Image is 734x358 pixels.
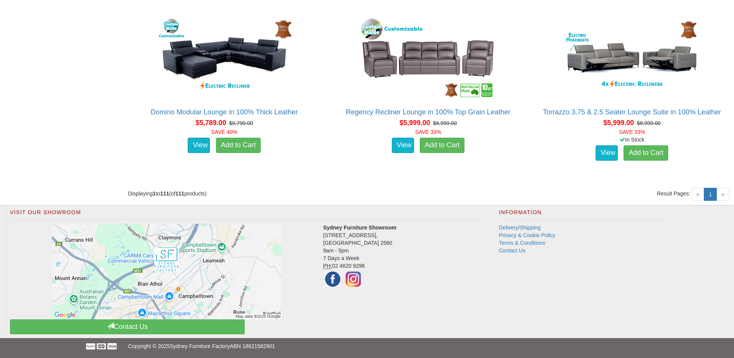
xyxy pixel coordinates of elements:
[323,263,332,269] abbr: Phone
[704,188,717,201] a: 1
[692,188,705,201] span: «
[170,343,230,349] a: Sydney Furniture Factory
[323,225,396,231] strong: Sydney Furniture Showroom
[543,108,721,116] a: Torrazzo 3.75 & 2.5 Seater Lounge Suite in 100% Leather
[175,190,184,197] strong: 111
[153,190,156,197] strong: 1
[52,224,281,319] img: Click to activate map
[619,129,645,135] font: SAVE 33%
[716,188,729,201] span: »
[499,240,545,246] a: Terms & Conditions
[534,136,730,143] div: In Stock
[433,120,457,126] del: $8,999.00
[359,16,497,101] img: Regency Recliner Lounge in 100% Top Grain Leather
[346,108,510,116] a: Regency Recliner Lounge in 100% Top Grain Leather
[637,120,661,126] del: $8,999.00
[323,270,342,289] img: Facebook
[415,129,441,135] font: SAVE 33%
[624,145,668,161] a: Add to Cart
[499,210,663,220] h2: Information
[10,210,480,220] h2: Visit Our Showroom
[229,120,253,126] del: $9,799.00
[122,190,428,197] div: Displaying to (of products)
[10,319,245,334] a: Contact Us
[499,247,525,254] a: Contact Us
[16,224,317,319] a: Click to activate map
[160,190,169,197] strong: 111
[216,138,261,153] a: Add to Cart
[196,119,226,127] span: $5,789.00
[188,138,210,153] a: View
[128,338,606,354] p: Copyright © 2025 ABN 18621582901
[420,138,464,153] a: Add to Cart
[156,16,293,101] img: Domino Modular Lounge in 100% Thick Leather
[596,145,618,161] a: View
[392,138,414,153] a: View
[499,225,541,231] a: Delivery/Shipping
[563,16,701,101] img: Torrazzo 3.75 & 2.5 Seater Lounge Suite in 100% Leather
[344,270,363,289] img: Instagram
[657,190,690,197] span: Result Pages:
[499,232,555,238] a: Privacy & Cookie Policy
[399,119,430,127] span: $5,999.00
[603,119,634,127] span: $5,999.00
[151,108,298,116] a: Domino Modular Lounge in 100% Thick Leather
[211,129,237,135] font: SAVE 40%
